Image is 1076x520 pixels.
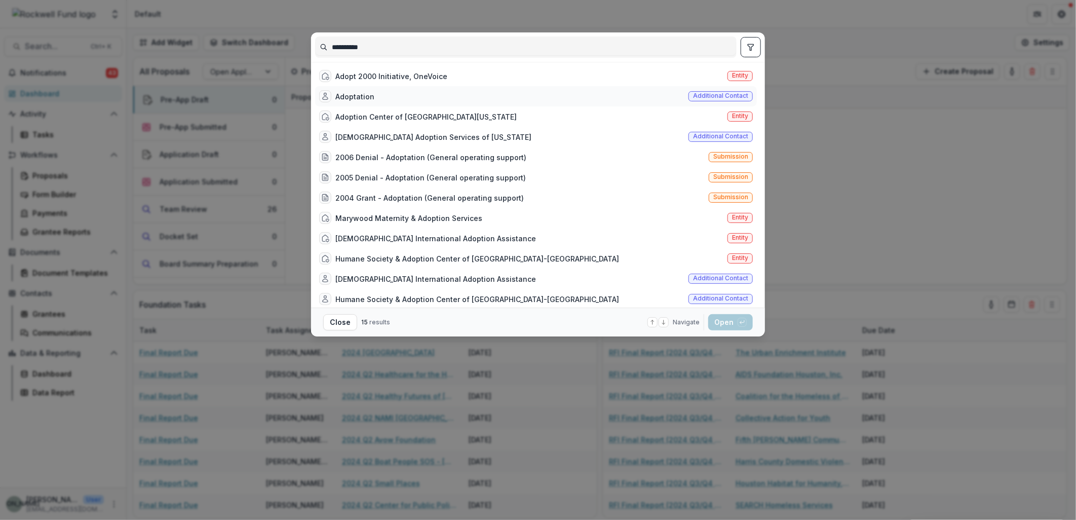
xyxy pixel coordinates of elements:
[713,194,748,201] span: Submission
[335,213,482,224] div: Marywood Maternity & Adoption Services
[693,92,748,99] span: Additional contact
[361,318,368,326] span: 15
[335,274,536,284] div: [DEMOGRAPHIC_DATA] International Adoption Assistance
[335,253,619,264] div: Humane Society & Adoption Center of [GEOGRAPHIC_DATA]-[GEOGRAPHIC_DATA]
[713,153,748,160] span: Submission
[732,72,748,79] span: Entity
[693,133,748,140] span: Additional contact
[732,113,748,120] span: Entity
[335,132,531,142] div: [DEMOGRAPHIC_DATA] Adoption Services of [US_STATE]
[335,172,526,183] div: 2005 Denial - Adoptation (General operating support)
[335,193,524,203] div: 2004 Grant - Adoptation (General operating support)
[335,91,374,102] div: Adoptation
[732,214,748,221] span: Entity
[741,37,761,57] button: toggle filters
[693,295,748,302] span: Additional contact
[335,112,517,122] div: Adoption Center of [GEOGRAPHIC_DATA][US_STATE]
[369,318,390,326] span: results
[335,294,619,305] div: Humane Society & Adoption Center of [GEOGRAPHIC_DATA]-[GEOGRAPHIC_DATA]
[732,234,748,241] span: Entity
[335,233,536,244] div: [DEMOGRAPHIC_DATA] International Adoption Assistance
[323,314,357,330] button: Close
[673,318,700,327] span: Navigate
[335,71,447,82] div: Adopt 2000 Initiative, OneVoice
[693,275,748,282] span: Additional contact
[335,152,526,163] div: 2006 Denial - Adoptation (General operating support)
[713,173,748,180] span: Submission
[708,314,753,330] button: Open
[732,254,748,262] span: Entity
